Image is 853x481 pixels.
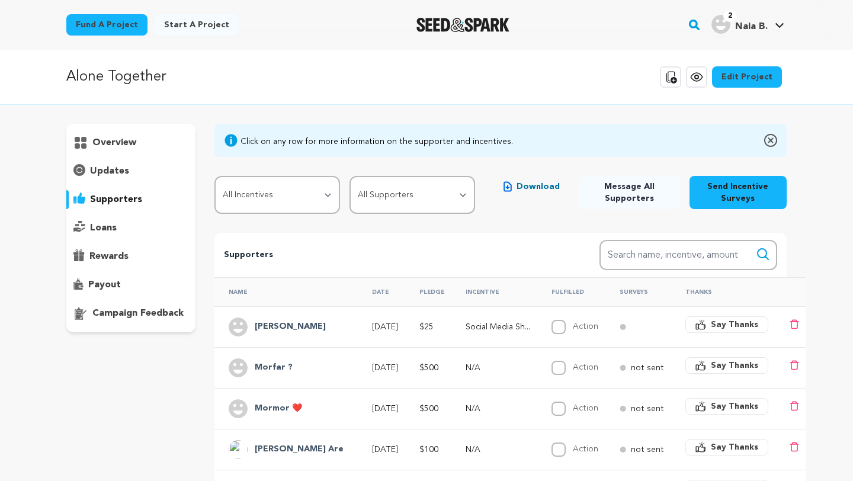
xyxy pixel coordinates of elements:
img: close-o.svg [764,133,777,147]
p: N/A [466,362,530,374]
a: Start a project [155,14,239,36]
button: Download [494,176,569,197]
img: user.png [229,358,248,377]
h4: Kvistad Are [255,442,344,457]
p: [DATE] [372,362,398,374]
button: Say Thanks [685,398,768,415]
span: $500 [419,364,438,372]
button: rewards [66,247,195,266]
h4: Mormor ❤️ [255,402,302,416]
h4: Kévin Vovard [255,320,326,334]
label: Action [573,363,598,371]
p: [DATE] [372,403,398,415]
span: $500 [419,405,438,413]
th: Pledge [405,277,451,306]
input: Search name, incentive, amount [599,240,777,270]
th: Thanks [671,277,775,306]
img: user.png [711,15,730,34]
th: Name [214,277,358,306]
p: supporters [90,193,142,207]
button: campaign feedback [66,304,195,323]
a: Fund a project [66,14,147,36]
p: not sent [631,362,664,374]
button: Say Thanks [685,439,768,456]
img: Seed&Spark Logo Dark Mode [416,18,509,32]
h4: Morfar ? [255,361,293,375]
span: Naia B.'s Profile [709,12,787,37]
p: rewards [89,249,129,264]
p: overview [92,136,136,150]
p: N/A [466,444,530,456]
th: Fulfilled [537,277,605,306]
div: Naia B.'s Profile [711,15,768,34]
button: updates [66,162,195,181]
span: Say Thanks [711,319,758,331]
p: Social Media Shout Out [466,321,530,333]
button: overview [66,133,195,152]
img: user.png [229,318,248,336]
span: Say Thanks [711,360,758,371]
label: Action [573,322,598,331]
a: Edit Project [712,66,782,88]
p: campaign feedback [92,306,184,320]
button: Send Incentive Surveys [690,176,787,209]
button: payout [66,275,195,294]
span: Say Thanks [711,400,758,412]
p: loans [90,221,117,235]
span: Naia B. [735,22,768,31]
label: Action [573,404,598,412]
th: Surveys [605,277,671,306]
p: [DATE] [372,321,398,333]
button: loans [66,219,195,238]
img: ACg8ocI-3n3KvDmRshjF5gJb5eXEuMgMFFNMu8j3OiLCK_r9pp5ysViw=s96-c [229,440,248,459]
span: Message All Supporters [588,181,671,204]
p: not sent [631,444,664,456]
a: Seed&Spark Homepage [416,18,509,32]
p: [DATE] [372,444,398,456]
span: 2 [723,10,737,22]
span: $100 [419,445,438,454]
a: Naia B.'s Profile [709,12,787,34]
p: not sent [631,403,664,415]
button: supporters [66,190,195,209]
span: Say Thanks [711,441,758,453]
div: Click on any row for more information on the supporter and incentives. [240,136,513,147]
label: Action [573,445,598,453]
img: user.png [229,399,248,418]
span: $25 [419,323,434,331]
p: payout [88,278,121,292]
th: Date [358,277,405,306]
button: Say Thanks [685,316,768,333]
p: Alone Together [66,66,166,88]
p: Supporters [224,248,562,262]
button: Message All Supporters [579,176,680,209]
th: Incentive [451,277,537,306]
p: N/A [466,403,530,415]
p: updates [90,164,129,178]
span: Download [517,181,560,193]
button: Say Thanks [685,357,768,374]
